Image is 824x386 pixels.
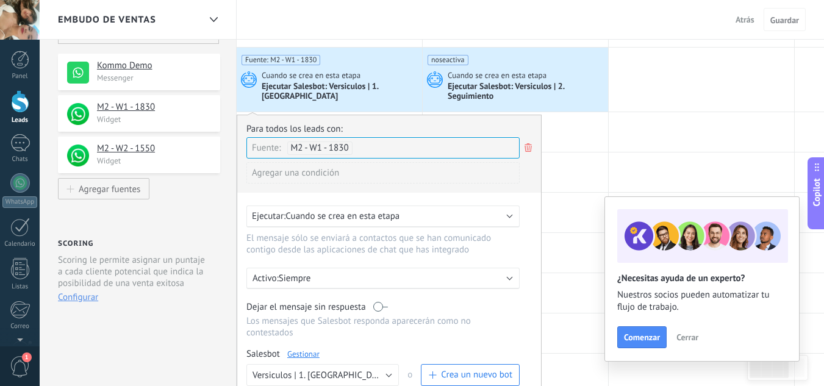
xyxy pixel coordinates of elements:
[2,155,38,163] div: Chats
[2,196,37,208] div: WhatsApp
[448,70,548,81] span: Cuando se crea en esta etapa
[246,348,520,360] div: Salesbot
[97,60,211,72] h4: Kommo Demo
[97,114,213,124] p: Widget
[736,14,754,25] span: Atrás
[279,273,492,284] p: Siempre
[203,8,224,32] div: Embudo de ventas
[97,101,211,113] h4: M2 - W1 - 1830
[428,55,468,65] span: noseactiva
[242,55,320,65] span: Fuente: M2 - W1 - 1830
[421,364,520,386] button: Crea un nuevo bot
[617,289,787,313] span: Nuestros socios pueden automatizar tu flujo de trabajo.
[764,8,806,31] button: Guardar
[58,14,156,26] span: Embudo de ventas
[97,73,213,83] p: Messenger
[79,184,140,194] div: Agregar fuentes
[67,103,89,125] img: logo_min.png
[246,301,366,313] span: Dejar el mensaje sin respuesta
[262,70,362,81] span: Cuando se crea en esta etapa
[624,333,660,341] span: Comenzar
[2,116,38,124] div: Leads
[770,16,799,24] span: Guardar
[287,141,353,155] div: M2 - W1 - 1830
[253,273,279,284] span: Activo:
[252,210,285,222] span: Ejecutar:
[441,369,512,381] span: Crea un nuevo bot
[22,352,32,362] span: 1
[617,273,787,284] h2: ¿Necesitas ayuda de un experto?
[58,178,149,199] button: Agregar fuentes
[448,82,605,102] div: Ejecutar Salesbot: Versiculos | 2. Seguimiento
[97,143,211,155] h4: M2 - W2 - 1550
[671,328,704,346] button: Cerrar
[246,123,532,135] div: Para todos los leads con:
[246,162,520,184] div: Agregar una condición
[811,178,823,206] span: Copilot
[246,315,520,338] p: Los mensajes que Salesbot responda aparecerán como no contestados
[58,239,93,248] h2: Scoring
[285,210,399,222] span: Cuando se crea en esta etapa
[246,364,399,386] button: Versiculos | 1. [GEOGRAPHIC_DATA]
[731,10,759,29] button: Atrás
[2,323,38,331] div: Correo
[262,82,419,102] div: Ejecutar Salesbot: Versiculos | 1. [GEOGRAPHIC_DATA]
[2,283,38,291] div: Listas
[58,254,210,289] p: Scoring le permite asignar un puntaje a cada cliente potencial que indica la posibilidad de una v...
[2,73,38,80] div: Panel
[617,326,667,348] button: Comenzar
[287,349,320,359] a: Gestionar
[252,142,281,154] span: Fuente:
[676,333,698,341] span: Cerrar
[2,240,38,248] div: Calendario
[246,232,507,256] p: El mensaje sólo se enviará a contactos que se han comunicado contigo desde las aplicaciones de ch...
[67,145,89,166] img: logo_min.png
[97,155,213,166] p: Widget
[253,370,389,381] span: Versiculos | 1. [GEOGRAPHIC_DATA]
[58,291,98,303] button: Configurar
[399,364,421,386] span: o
